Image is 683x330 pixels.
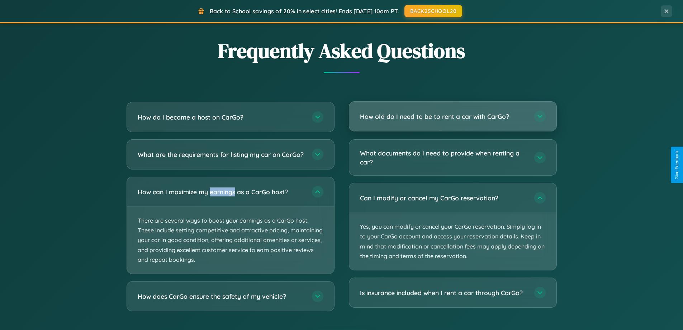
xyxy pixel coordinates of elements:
[404,5,462,17] button: BACK2SCHOOL20
[138,150,305,159] h3: What are the requirements for listing my car on CarGo?
[127,207,334,274] p: There are several ways to boost your earnings as a CarGo host. These include setting competitive ...
[360,112,527,121] h3: How old do I need to be to rent a car with CarGo?
[138,113,305,122] h3: How do I become a host on CarGo?
[210,8,399,15] span: Back to School savings of 20% in select cities! Ends [DATE] 10am PT.
[360,288,527,297] h3: Is insurance included when I rent a car through CarGo?
[349,213,556,270] p: Yes, you can modify or cancel your CarGo reservation. Simply log in to your CarGo account and acc...
[138,292,305,301] h3: How does CarGo ensure the safety of my vehicle?
[138,187,305,196] h3: How can I maximize my earnings as a CarGo host?
[127,37,557,65] h2: Frequently Asked Questions
[674,150,679,180] div: Give Feedback
[360,149,527,166] h3: What documents do I need to provide when renting a car?
[360,194,527,203] h3: Can I modify or cancel my CarGo reservation?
